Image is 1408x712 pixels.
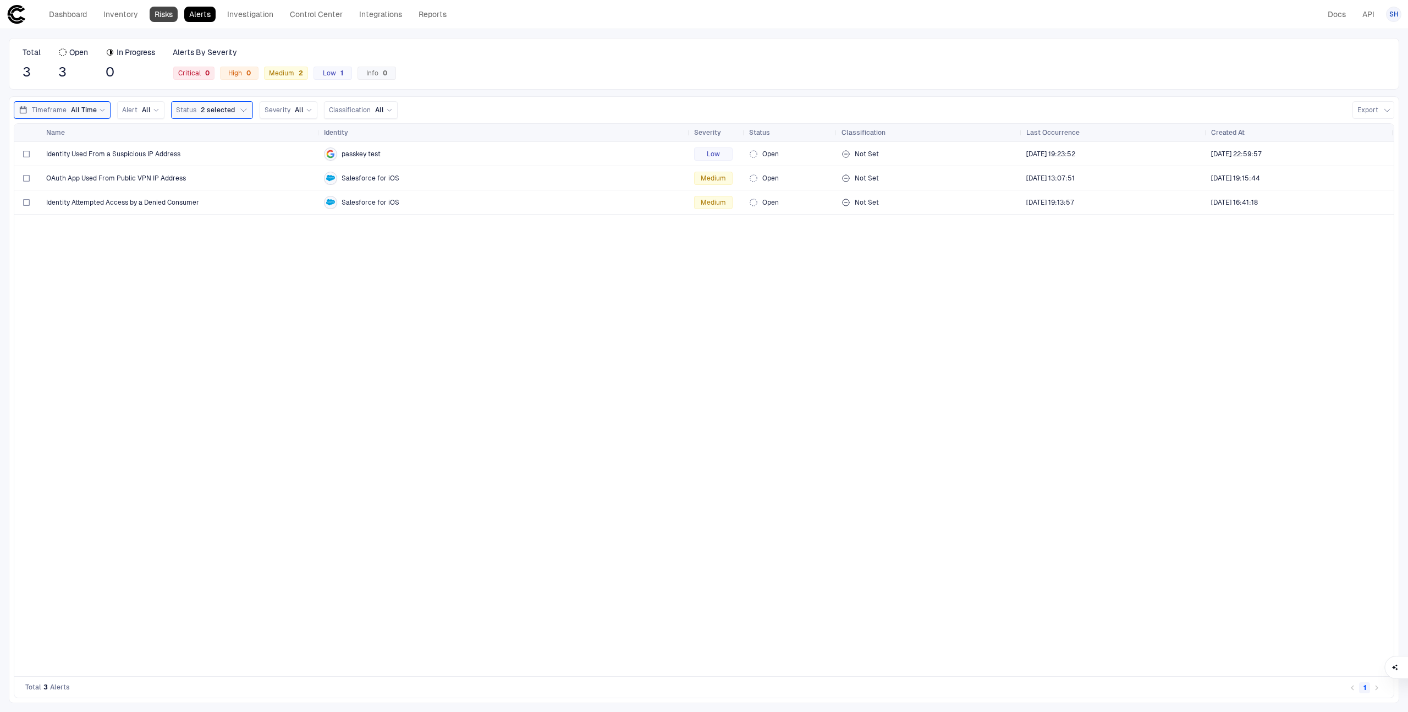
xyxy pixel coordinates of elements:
[285,7,348,22] a: Control Center
[762,198,779,207] span: Open
[46,174,186,183] span: OAuth App Used From Public VPN IP Address
[1211,174,1260,183] span: [DATE] 19:15:44
[46,128,65,137] span: Name
[50,683,70,692] span: Alerts
[375,106,384,114] span: All
[701,198,726,207] span: Medium
[342,150,381,158] span: passkey test
[1346,681,1383,694] nav: pagination navigation
[1323,7,1351,22] a: Docs
[98,7,143,22] a: Inventory
[1389,10,1399,19] span: SH
[1026,150,1075,158] span: [DATE] 19:23:52
[1211,198,1258,207] span: [DATE] 16:41:18
[171,101,253,119] button: Status2 selected
[265,106,290,114] span: Severity
[201,106,235,114] span: 2 selected
[25,683,41,692] span: Total
[762,174,779,183] span: Open
[366,69,387,78] span: Info
[46,198,199,207] span: Identity Attempted Access by a Denied Consumer
[842,167,1018,189] div: Not Set
[762,150,779,158] span: Open
[842,128,886,137] span: Classification
[1357,7,1379,22] a: API
[122,106,137,114] span: Alert
[173,47,237,57] span: Alerts By Severity
[142,106,151,114] span: All
[178,69,210,78] span: Critical
[1211,150,1262,158] div: 02/07/2025 17:29:57 (GMT+00:00 UTC)
[707,150,720,158] span: Low
[342,198,399,207] span: Salesforce for iOS
[342,174,399,183] span: Salesforce for iOS
[842,191,1018,213] div: Not Set
[294,69,303,77] div: 2
[323,69,343,78] span: Low
[1386,7,1401,22] button: SH
[1026,128,1080,137] span: Last Occurrence
[58,64,88,80] span: 3
[1211,150,1262,158] span: [DATE] 22:59:57
[842,143,1018,165] div: Not Set
[184,7,216,22] a: Alerts
[222,7,278,22] a: Investigation
[694,128,721,137] span: Severity
[336,69,343,77] div: 1
[701,174,726,183] span: Medium
[32,106,67,114] span: Timeframe
[23,47,41,57] span: Total
[1026,150,1075,158] div: 17/07/2025 13:53:52 (GMT+00:00 UTC)
[1211,128,1245,137] span: Created At
[71,106,97,114] span: All Time
[228,69,251,78] span: High
[378,69,387,77] div: 0
[23,64,41,80] span: 3
[1211,198,1258,207] div: 13/08/2025 11:11:18 (GMT+00:00 UTC)
[201,69,210,77] div: 0
[150,7,178,22] a: Risks
[43,683,48,692] span: 3
[106,64,155,80] span: 0
[176,106,196,114] span: Status
[749,128,770,137] span: Status
[242,69,251,77] div: 0
[1026,174,1075,183] div: 19/08/2025 07:37:51 (GMT+00:00 UTC)
[1026,198,1074,207] span: [DATE] 19:13:57
[1211,174,1260,183] div: 11/08/2025 13:45:44 (GMT+00:00 UTC)
[1359,682,1370,693] button: page 1
[329,106,371,114] span: Classification
[1026,174,1075,183] span: [DATE] 13:07:51
[295,106,304,114] span: All
[69,47,88,57] span: Open
[324,128,348,137] span: Identity
[1026,198,1074,207] div: 10/08/2025 13:43:57 (GMT+00:00 UTC)
[117,47,155,57] span: In Progress
[414,7,452,22] a: Reports
[269,69,303,78] span: Medium
[46,150,180,158] span: Identity Used From a Suspicious IP Address
[44,7,92,22] a: Dashboard
[354,7,407,22] a: Integrations
[1352,101,1394,119] button: Export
